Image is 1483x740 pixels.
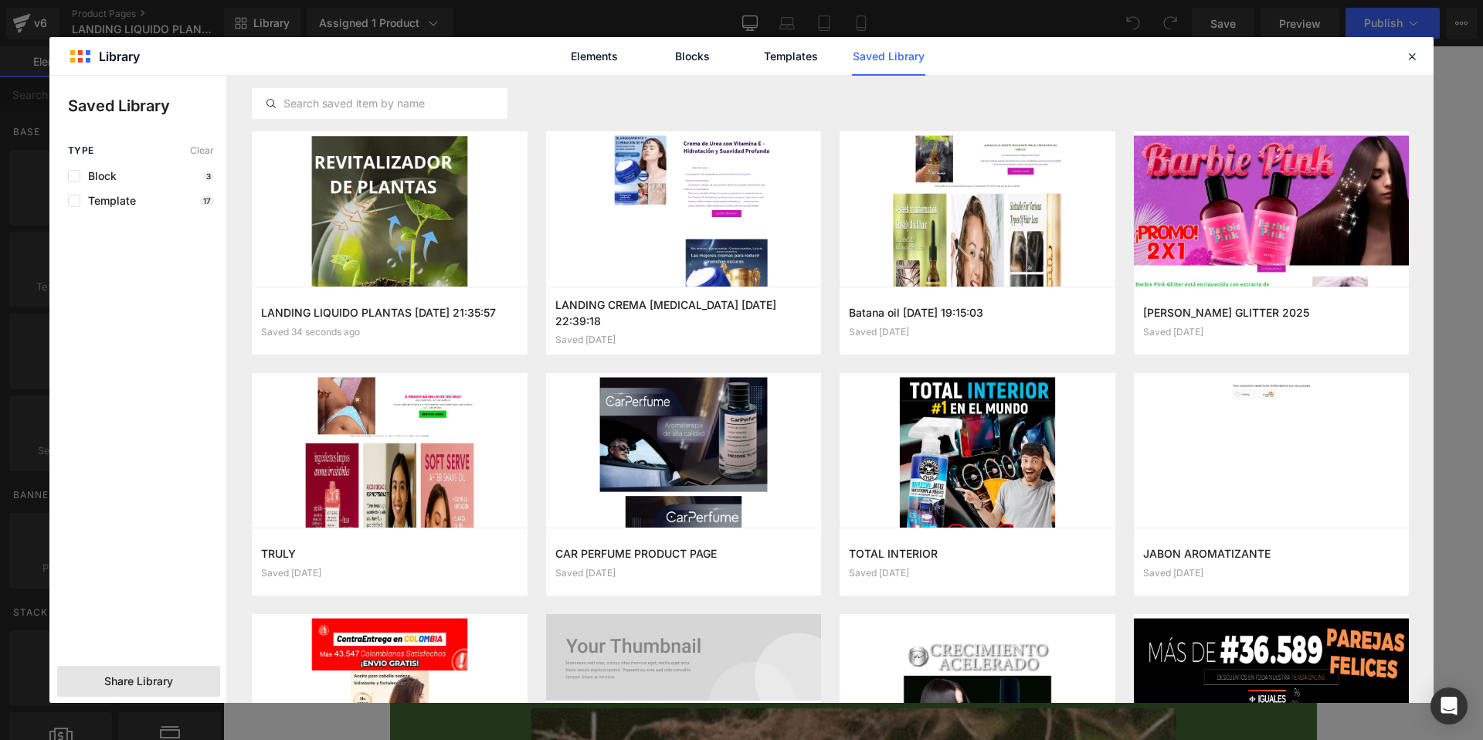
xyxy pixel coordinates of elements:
a: Saved Library [852,37,925,76]
a: Blocks [656,37,729,76]
span: Clear [190,145,214,156]
div: Saved [DATE] [849,327,1106,338]
div: Open Intercom Messenger [1430,687,1468,725]
div: Saved [DATE] [555,568,813,579]
p: 17 [200,196,214,205]
a: Elements [558,37,631,76]
h3: Batana oil [DATE] 19:15:03 [849,304,1106,321]
a: Templates [754,37,827,76]
div: Saved [DATE] [849,568,1106,579]
h3: CAR PERFUME PRODUCT PAGE [555,545,813,562]
h3: TOTAL INTERIOR [849,545,1106,562]
div: Saved [DATE] [1143,568,1400,579]
h3: TRULY [261,545,518,562]
a: ¡QUIERO PROBARLO! [488,336,772,390]
span: Template [80,195,136,207]
p: 3 [203,171,214,181]
span: Share Library [104,674,173,689]
h3: LANDING CREMA [MEDICAL_DATA] [DATE] 22:39:18 [555,297,813,328]
input: Search saved item by name [253,94,507,113]
h3: JABON AROMATIZANTE [1143,545,1400,562]
div: Saved 34 seconds ago [261,327,518,338]
h3: [PERSON_NAME] GLITTER 2025 [1143,304,1400,321]
span: Type [68,145,94,156]
div: Saved [DATE] [261,568,518,579]
div: Saved [DATE] [555,334,813,345]
span: Block [80,170,117,182]
h3: LANDING LIQUIDO PLANTAS [DATE] 21:35:57 [261,304,518,321]
p: Saved Library [68,94,226,117]
div: Saved [DATE] [1143,327,1400,338]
